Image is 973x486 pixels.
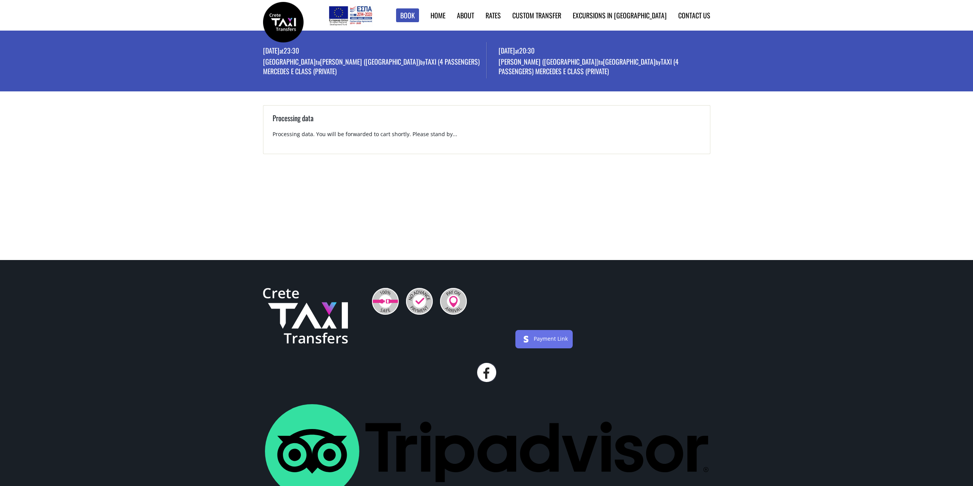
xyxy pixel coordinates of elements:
p: [DATE] 23:30 [263,46,487,57]
img: e-bannersEUERDF180X90.jpg [328,4,373,27]
p: [DATE] 20:30 [499,46,710,57]
small: by [420,58,425,66]
a: Contact us [678,10,710,20]
img: No Advance Payment [406,288,433,315]
a: facebook [477,363,496,382]
a: Payment Link [534,335,568,342]
p: [PERSON_NAME] ([GEOGRAPHIC_DATA]) [GEOGRAPHIC_DATA] Taxi (4 passengers) Mercedes E Class (private) [499,57,710,78]
small: at [515,47,519,55]
img: stripe [520,333,532,345]
p: Processing data. You will be forwarded to cart shortly. Please stand by... [273,130,701,145]
img: Crete Taxi Transfers [263,288,348,344]
a: Rates [486,10,501,20]
small: to [316,58,320,66]
a: Excursions in [GEOGRAPHIC_DATA] [573,10,667,20]
small: at [279,47,284,55]
img: 100% Safe [372,288,399,315]
a: Home [430,10,445,20]
small: by [656,58,661,66]
small: to [599,58,603,66]
a: About [457,10,474,20]
img: Crete Taxi Transfers | Booking page | Crete Taxi Transfers [263,2,304,42]
a: Book [396,8,419,23]
p: [GEOGRAPHIC_DATA] [PERSON_NAME] ([GEOGRAPHIC_DATA]) Taxi (4 passengers) Mercedes E Class (private) [263,57,487,78]
h3: Processing data [273,113,701,131]
img: Pay On Arrival [440,288,467,315]
a: Custom Transfer [512,10,561,20]
a: Crete Taxi Transfers | Booking page | Crete Taxi Transfers [263,17,304,25]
